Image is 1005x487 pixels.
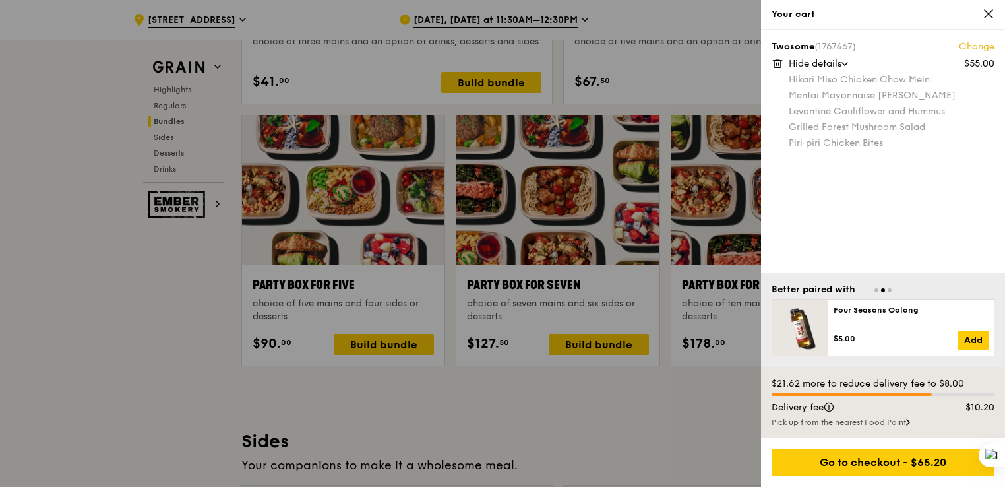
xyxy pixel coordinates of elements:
[834,333,958,344] div: $5.00
[943,401,1003,414] div: $10.20
[772,417,994,428] div: Pick up from the nearest Food Point
[789,137,994,150] div: Piri‑piri Chicken Bites
[814,41,856,52] span: (1767467)
[789,105,994,118] div: Levantine Cauliflower and Hummus
[772,283,855,296] div: Better paired with
[789,58,841,69] span: Hide details
[964,57,994,71] div: $55.00
[764,401,943,414] div: Delivery fee
[959,40,994,53] a: Change
[834,305,989,315] div: Four Seasons Oolong
[772,449,994,476] div: Go to checkout - $65.20
[772,40,994,53] div: Twosome
[789,73,994,86] div: Hikari Miso Chicken Chow Mein
[789,89,994,102] div: Mentai Mayonnaise [PERSON_NAME]
[772,377,994,391] div: $21.62 more to reduce delivery fee to $8.00
[789,121,994,134] div: Grilled Forest Mushroom Salad
[881,288,885,292] span: Go to slide 2
[772,8,994,21] div: Your cart
[958,331,989,350] a: Add
[874,288,878,292] span: Go to slide 1
[888,288,892,292] span: Go to slide 3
